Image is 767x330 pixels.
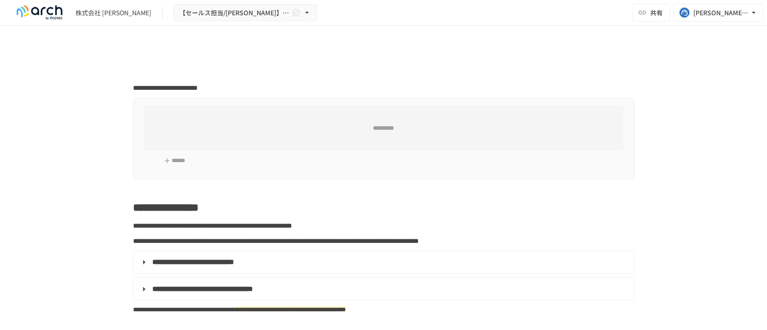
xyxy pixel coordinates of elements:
[693,7,749,18] div: [PERSON_NAME][EMAIL_ADDRESS][DOMAIN_NAME]
[11,5,68,20] img: logo-default@2x-9cf2c760.svg
[650,8,663,18] span: 共有
[179,7,290,18] span: 【セールス担当/[PERSON_NAME]】株式会社 [PERSON_NAME]_初期設定サポート
[173,4,317,22] button: 【セールス担当/[PERSON_NAME]】株式会社 [PERSON_NAME]_初期設定サポート
[632,4,670,22] button: 共有
[75,8,151,18] div: 株式会社 [PERSON_NAME]
[674,4,763,22] button: [PERSON_NAME][EMAIL_ADDRESS][DOMAIN_NAME]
